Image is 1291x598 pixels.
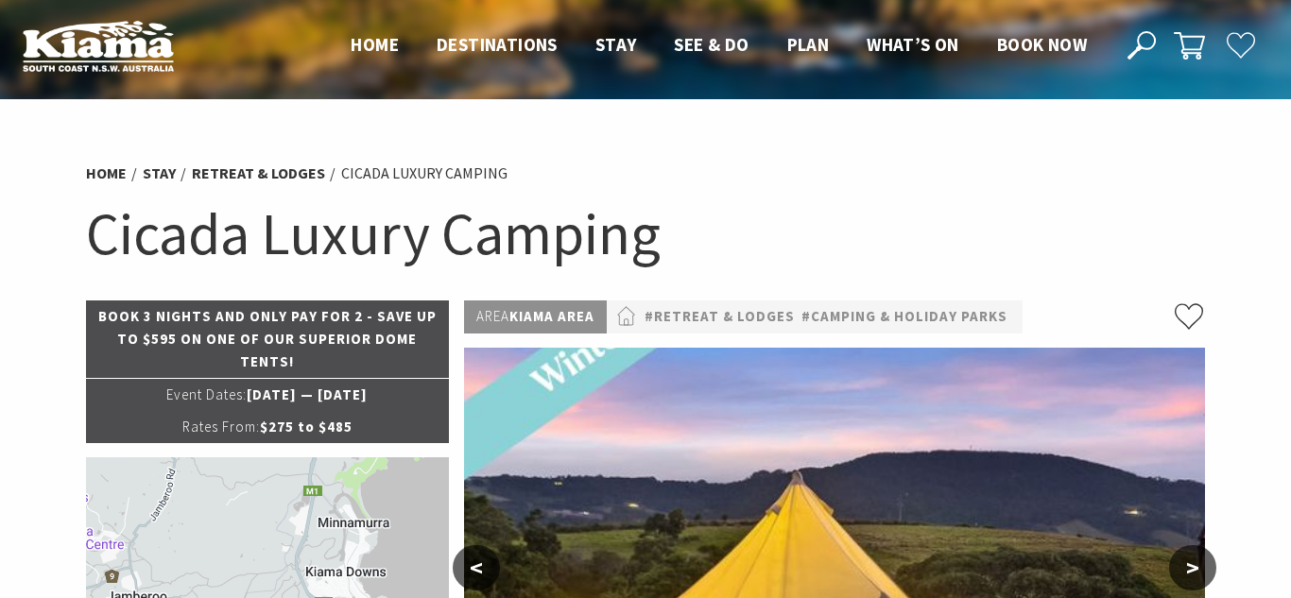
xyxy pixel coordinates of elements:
span: Book now [997,33,1087,56]
span: Stay [595,33,637,56]
span: See & Do [674,33,749,56]
span: Destinations [437,33,558,56]
span: What’s On [867,33,959,56]
button: < [453,545,500,590]
p: Book 3 nights and only pay for 2 - save up to $595 on one of our superior dome tents! [86,300,449,378]
a: Stay [143,163,176,183]
a: Retreat & Lodges [192,163,325,183]
a: #Camping & Holiday Parks [801,305,1007,329]
button: > [1169,545,1216,590]
p: Kiama Area [464,300,607,333]
span: Plan [787,33,830,56]
span: Rates From: [182,418,260,436]
li: Cicada Luxury Camping [341,162,508,186]
p: $275 to $485 [86,411,449,443]
span: Area [476,307,509,325]
a: Home [86,163,127,183]
nav: Main Menu [332,30,1106,61]
img: Kiama Logo [23,20,174,72]
a: #Retreat & Lodges [645,305,795,329]
h1: Cicada Luxury Camping [86,196,1205,272]
p: [DATE] — [DATE] [86,379,449,411]
span: Event Dates: [166,385,247,403]
span: Home [351,33,399,56]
